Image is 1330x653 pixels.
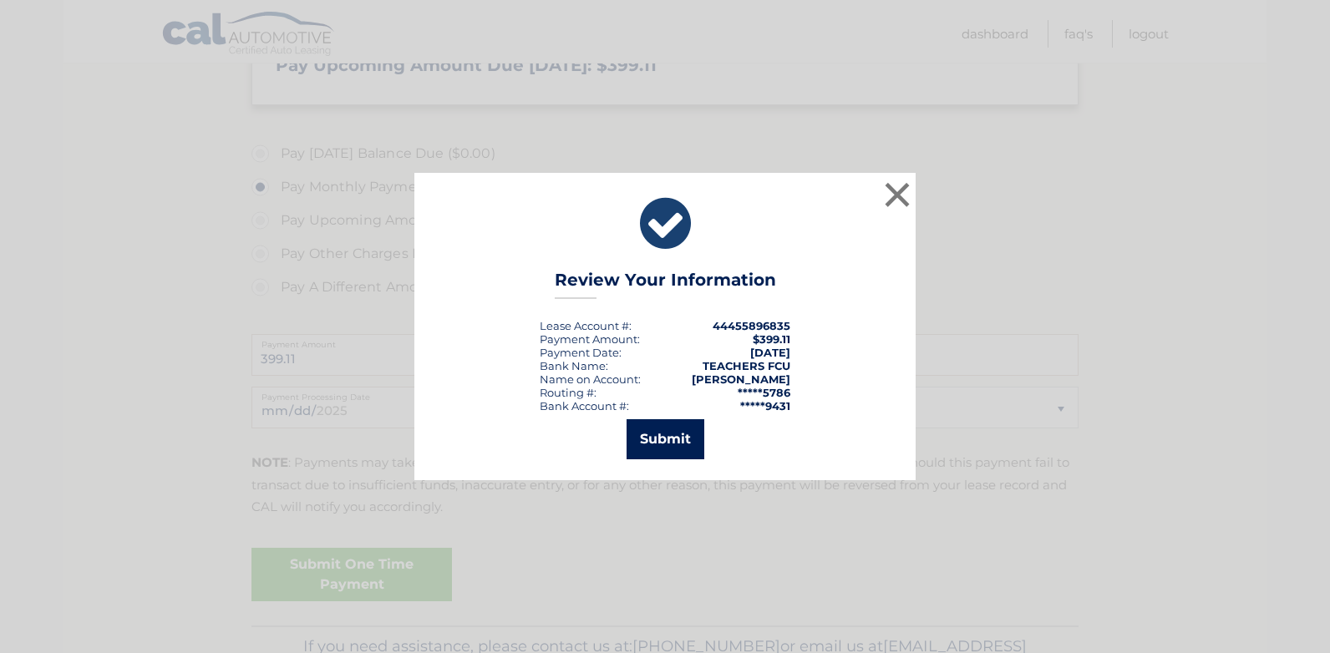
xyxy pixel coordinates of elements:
div: Bank Account #: [540,399,629,413]
div: Lease Account #: [540,319,632,332]
h3: Review Your Information [555,270,776,299]
button: Submit [627,419,704,459]
div: Routing #: [540,386,596,399]
strong: 44455896835 [713,319,790,332]
strong: TEACHERS FCU [703,359,790,372]
button: × [881,178,914,211]
span: Payment Date [540,346,619,359]
strong: [PERSON_NAME] [692,372,790,386]
span: $399.11 [753,332,790,346]
span: [DATE] [750,346,790,359]
div: : [540,346,622,359]
div: Payment Amount: [540,332,640,346]
div: Bank Name: [540,359,608,372]
div: Name on Account: [540,372,641,386]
